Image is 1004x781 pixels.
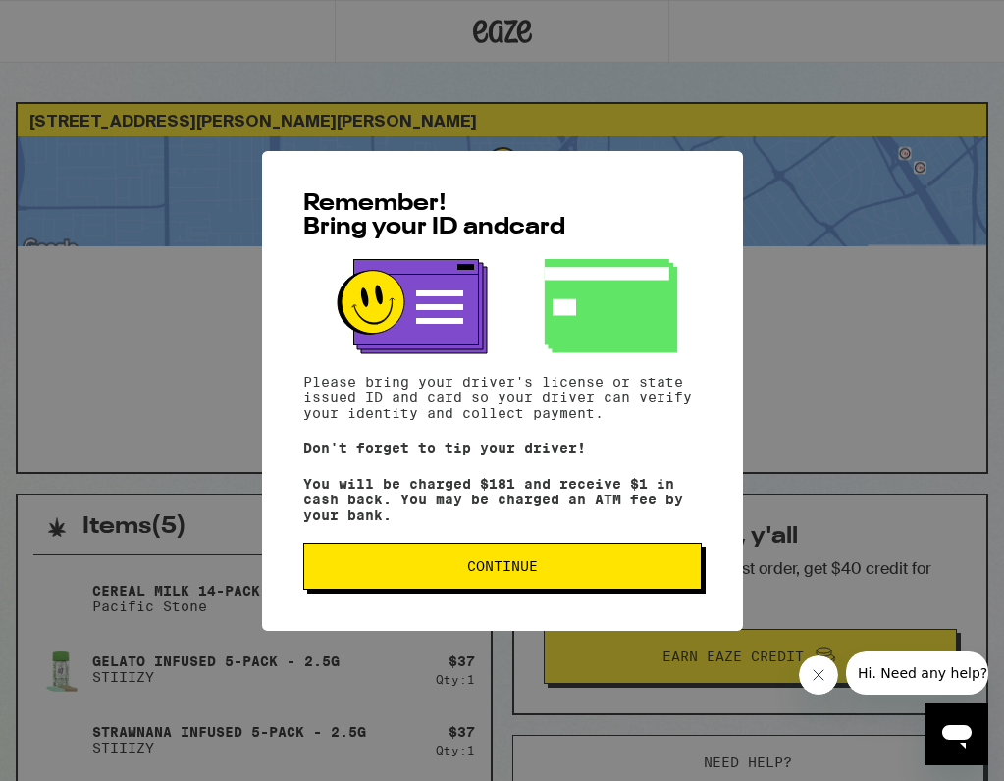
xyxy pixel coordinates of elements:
button: Continue [303,543,702,590]
iframe: Button to launch messaging window [925,703,988,765]
span: Remember! Bring your ID and card [303,192,565,239]
p: Please bring your driver's license or state issued ID and card so your driver can verify your ide... [303,374,702,421]
iframe: Message from company [846,651,988,695]
p: Don't forget to tip your driver! [303,441,702,456]
span: Continue [467,559,538,573]
p: You will be charged $181 and receive $1 in cash back. You may be charged an ATM fee by your bank. [303,476,702,523]
iframe: Close message [799,655,838,695]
